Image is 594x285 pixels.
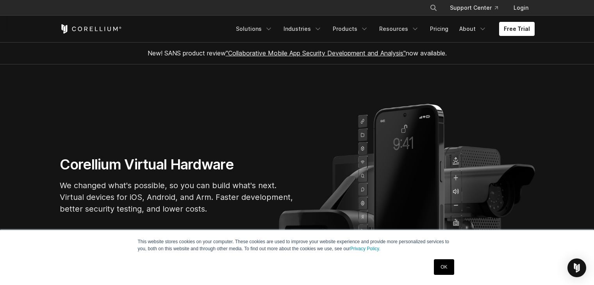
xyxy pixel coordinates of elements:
button: Search [426,1,441,15]
div: Navigation Menu [231,22,535,36]
div: Navigation Menu [420,1,535,15]
div: Open Intercom Messenger [567,258,586,277]
a: Solutions [231,22,277,36]
a: Corellium Home [60,24,122,34]
a: "Collaborative Mobile App Security Development and Analysis" [226,49,406,57]
p: We changed what's possible, so you can build what's next. Virtual devices for iOS, Android, and A... [60,180,294,215]
a: Free Trial [499,22,535,36]
a: About [455,22,491,36]
a: Pricing [425,22,453,36]
a: Privacy Policy. [350,246,380,251]
a: Industries [279,22,326,36]
a: Resources [375,22,424,36]
a: Products [328,22,373,36]
a: OK [434,259,454,275]
span: New! SANS product review now available. [148,49,447,57]
p: This website stores cookies on your computer. These cookies are used to improve your website expe... [138,238,457,252]
a: Login [507,1,535,15]
a: Support Center [444,1,504,15]
h1: Corellium Virtual Hardware [60,156,294,173]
